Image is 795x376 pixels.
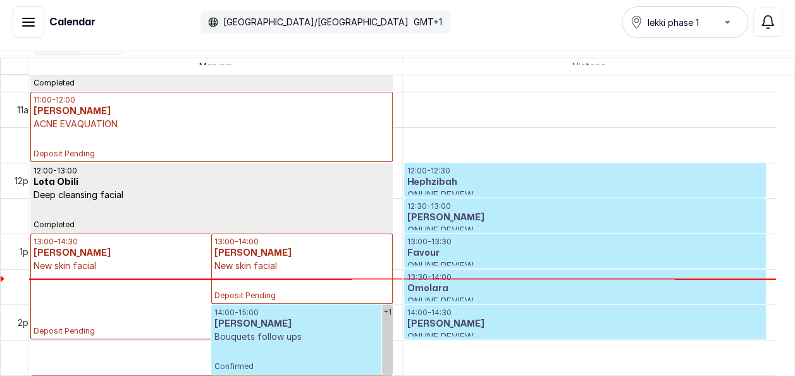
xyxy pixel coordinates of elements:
p: Bouquets follow ups [214,330,389,343]
button: lekki phase 1 [622,6,748,38]
span: Confirmed [214,361,389,372]
h3: Favour [407,247,763,260]
p: [GEOGRAPHIC_DATA]/[GEOGRAPHIC_DATA] [223,16,409,28]
span: Deposit Pending [34,149,390,159]
p: 12:30 - 13:00 [407,201,763,211]
div: 11am [15,103,38,116]
h3: Hephzibah [407,176,763,189]
p: GMT+1 [414,16,442,28]
h3: [PERSON_NAME] [34,105,390,118]
p: Deep cleansing facial [34,189,390,201]
span: Deposit Pending [214,291,389,301]
span: Deposit Pending [34,326,390,336]
p: New skin facial [214,260,389,272]
p: New skin facial [34,260,390,272]
p: ONLINE REVIEW [407,224,763,237]
p: 12:00 - 12:30 [407,166,763,176]
h3: Omolara [407,282,763,295]
h3: Lota Obili [34,176,390,189]
h3: [PERSON_NAME] [214,318,389,330]
p: ONLINE REVIEW [407,260,763,272]
h3: [PERSON_NAME] [407,211,763,224]
div: 2pm [15,316,38,329]
span: Completed [34,220,390,230]
h3: [PERSON_NAME] [407,318,763,330]
p: 13:00 - 14:30 [34,237,390,247]
p: 14:00 - 14:30 [407,308,763,318]
p: 14:00 - 15:00 [214,308,389,318]
h1: Calendar [49,15,96,30]
p: ACNE EVAQUATION [34,118,390,130]
span: Completed [34,78,390,88]
p: 13:00 - 13:30 [407,237,763,247]
span: lekki phase 1 [648,16,699,29]
div: 1pm [17,245,38,258]
p: 11:00 - 12:00 [34,95,390,105]
p: ONLINE REVIEW [407,189,763,201]
h3: [PERSON_NAME] [214,247,389,260]
span: Victoria [570,58,608,74]
p: 13:30 - 14:00 [407,272,763,282]
p: 13:00 - 14:00 [214,237,389,247]
div: 12pm [12,174,38,187]
p: ONLINE REVIEW [407,330,763,343]
p: 12:00 - 13:00 [34,166,390,176]
h3: [PERSON_NAME] [34,247,390,260]
div: +1 [382,304,393,320]
span: Maryam [197,58,235,74]
p: ONLINE REVIEW [407,295,763,308]
a: Show 1 more event [382,304,393,375]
